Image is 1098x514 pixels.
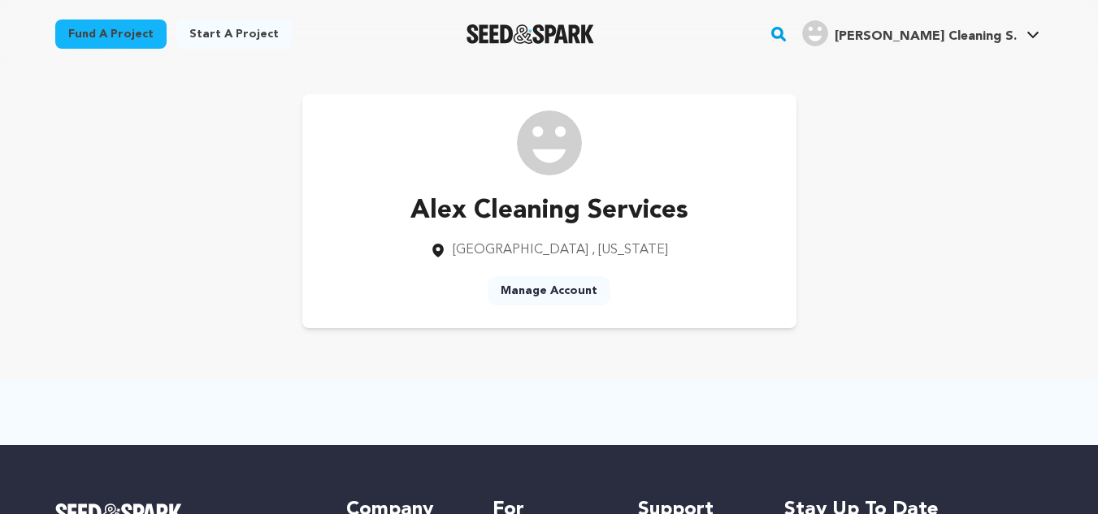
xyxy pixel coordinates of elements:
a: Fund a project [55,19,167,49]
span: , [US_STATE] [592,244,668,257]
a: Start a project [176,19,292,49]
img: Seed&Spark Logo Dark Mode [467,24,594,44]
a: Alex Cleaning S.'s Profile [799,17,1043,46]
p: Alex Cleaning Services [410,192,688,231]
a: Seed&Spark Homepage [467,24,594,44]
img: /img/default-images/user/medium/user.png image [517,110,582,175]
img: user.png [802,20,828,46]
span: [PERSON_NAME] Cleaning S. [835,30,1017,43]
div: Alex Cleaning S.'s Profile [802,20,1017,46]
span: [GEOGRAPHIC_DATA] [453,244,588,257]
span: Alex Cleaning S.'s Profile [799,17,1043,51]
a: Manage Account [488,276,610,305]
